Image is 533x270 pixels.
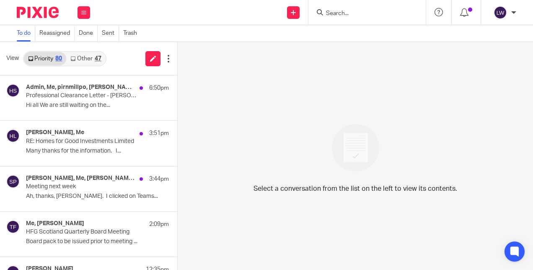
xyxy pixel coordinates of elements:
[26,102,169,109] p: Hi all We are still waiting on the...
[6,175,20,188] img: svg%3E
[26,129,84,136] h4: [PERSON_NAME], Me
[494,6,507,19] img: svg%3E
[26,138,140,145] p: RE: Homes for Good Investments Limited
[149,84,169,92] p: 6:50pm
[26,220,84,227] h4: Me, [PERSON_NAME]
[123,25,141,42] a: Trash
[6,84,20,97] img: svg%3E
[149,175,169,183] p: 3:44pm
[26,148,169,155] p: Many thanks for the information. I...
[17,25,35,42] a: To do
[79,25,98,42] a: Done
[102,25,119,42] a: Sent
[26,228,140,236] p: HFG Scotland Quarterly Board Meeting
[325,10,401,18] input: Search
[39,25,75,42] a: Reassigned
[149,220,169,228] p: 2:09pm
[6,220,20,234] img: svg%3E
[55,56,62,62] div: 80
[6,129,20,143] img: svg%3E
[26,175,135,182] h4: [PERSON_NAME], Me, [PERSON_NAME], [PERSON_NAME]
[26,193,169,200] p: Ah, thanks, [PERSON_NAME]. I clicked on Teams...
[6,54,19,63] span: View
[26,92,140,99] p: Professional Clearance Letter - [PERSON_NAME] T/A [GEOGRAPHIC_DATA]
[326,119,385,177] img: image
[26,84,135,91] h4: Admin, Me, pirnmillpo, [PERSON_NAME]
[17,7,59,18] img: Pixie
[254,184,457,194] p: Select a conversation from the list on the left to view its contents.
[24,52,66,65] a: Priority80
[26,238,169,245] p: Board pack to be issued prior to meeting ...
[95,56,101,62] div: 47
[66,52,105,65] a: Other47
[26,183,140,190] p: Meeting next week
[149,129,169,138] p: 3:51pm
